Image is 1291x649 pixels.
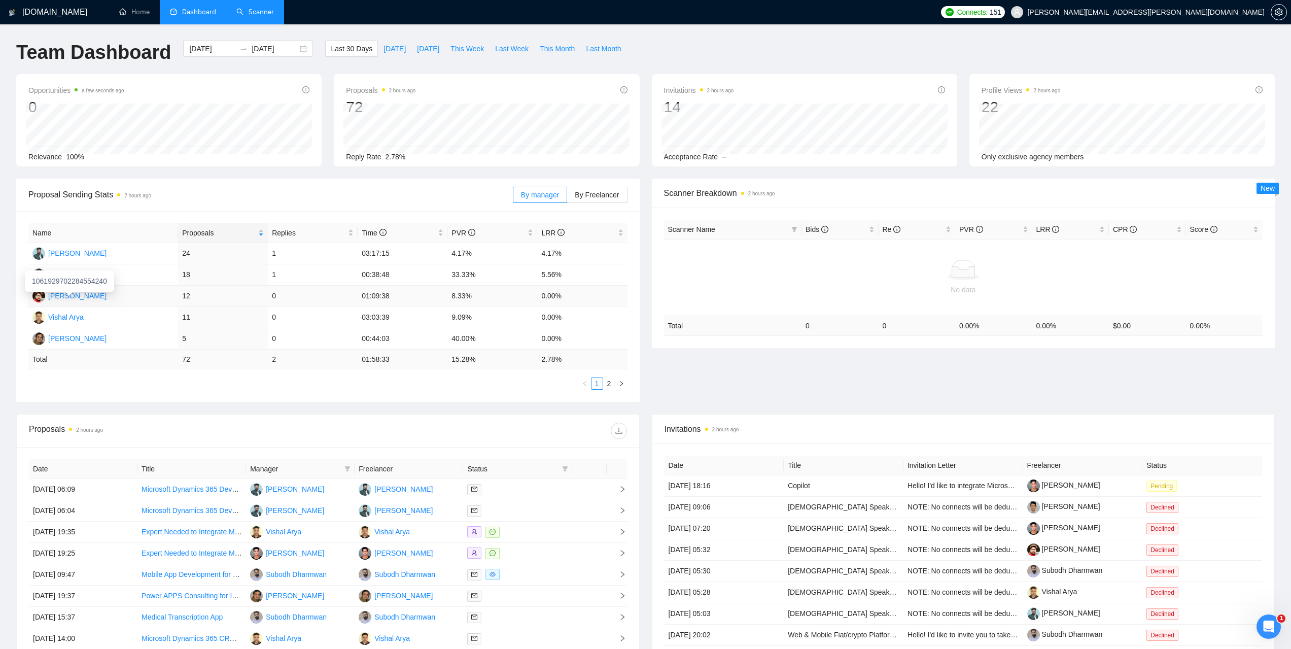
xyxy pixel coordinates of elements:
[982,97,1061,117] div: 22
[268,243,358,264] td: 1
[29,459,137,479] th: Date
[591,378,603,390] li: 1
[611,550,626,557] span: right
[615,378,627,390] button: right
[359,485,433,493] a: AS[PERSON_NAME]
[32,249,107,257] a: AS[PERSON_NAME]
[178,243,268,264] td: 24
[9,5,16,21] img: logo
[664,97,734,117] div: 14
[374,484,433,495] div: [PERSON_NAME]
[29,500,137,522] td: [DATE] 06:04
[359,504,371,517] img: AS
[451,229,475,237] span: PVR
[16,41,171,64] h1: Team Dashboard
[1027,543,1040,556] img: c1-1iOgBu2ipet834hOalHiTUoc27df7K2yfV-tgAbTrWm-gZvgfNTufPlzJBVZjc_
[903,456,1023,475] th: Invitation Letter
[48,248,107,259] div: [PERSON_NAME]
[250,526,263,538] img: VA
[1142,456,1262,475] th: Status
[1146,482,1181,490] a: Pending
[386,153,406,161] span: 2.78%
[521,191,559,199] span: By manager
[1027,480,1040,492] img: c1l35a9Aytt3Sa9pOyPbUdR79EW5LgJ2Q-FDZRwAvbktYYJ1lsYMtIF7bHC_E378fh
[990,7,1001,18] span: 151
[252,43,298,54] input: End date
[359,506,433,514] a: AS[PERSON_NAME]
[664,153,718,161] span: Acceptance Rate
[268,286,358,307] td: 0
[537,328,627,350] td: 0.00%
[664,316,802,335] td: Total
[611,528,626,535] span: right
[250,547,263,560] img: AC
[25,270,114,292] div: 1061929702284554240
[189,43,235,54] input: Start date
[250,590,263,602] img: UH
[359,547,371,560] img: AC
[540,43,575,54] span: This Month
[1186,316,1263,335] td: 0.00 %
[66,153,84,161] span: 100%
[1146,544,1178,556] span: Declined
[250,463,340,474] span: Manager
[1261,184,1275,192] span: New
[268,328,358,350] td: 0
[266,505,324,516] div: [PERSON_NAME]
[250,485,324,493] a: AS[PERSON_NAME]
[447,264,537,286] td: 33.33%
[445,41,490,57] button: This Week
[32,270,109,278] a: SDSubodh Dharmwan
[784,539,903,561] td: Native Speakers of Tamil – Talent Bench for Future Managed Services Recording Projects
[266,526,301,537] div: Vishal Arya
[668,225,715,233] span: Scanner Name
[137,500,246,522] td: Microsoft Dynamics 365 Developer Needed
[32,334,107,342] a: UH[PERSON_NAME]
[537,286,627,307] td: 0.00%
[788,545,1130,554] a: [DEMOGRAPHIC_DATA] Speakers of Tamil – Talent Bench for Future Managed Services Recording Projects
[557,229,565,236] span: info-circle
[957,7,988,18] span: Connects:
[534,41,580,57] button: This Month
[250,634,301,642] a: VAVishal Arya
[1146,524,1182,532] a: Declined
[29,543,137,564] td: [DATE] 19:25
[374,611,435,623] div: Subodh Dharmwan
[1271,4,1287,20] button: setting
[791,226,797,232] span: filter
[362,229,386,237] span: Time
[1255,86,1263,93] span: info-circle
[976,226,983,233] span: info-circle
[32,313,84,321] a: VAVishal Arya
[1271,8,1287,16] a: setting
[358,243,447,264] td: 03:17:15
[359,527,410,535] a: VAVishal Arya
[1027,522,1040,535] img: c1l35a9Aytt3Sa9pOyPbUdR79EW5LgJ2Q-FDZRwAvbktYYJ1lsYMtIF7bHC_E378fh
[182,8,216,16] span: Dashboard
[359,632,371,645] img: VA
[178,264,268,286] td: 18
[142,570,267,578] a: Mobile App Development for HeliumEdu
[374,505,433,516] div: [PERSON_NAME]
[76,427,103,433] time: 2 hours ago
[359,568,371,581] img: SD
[266,611,327,623] div: Subodh Dharmwan
[28,153,62,161] span: Relevance
[325,41,378,57] button: Last 30 Days
[447,350,537,369] td: 15.28 %
[447,243,537,264] td: 4.17%
[266,569,327,580] div: Subodh Dharmwan
[537,350,627,369] td: 2.78 %
[1146,608,1178,620] span: Declined
[665,518,784,539] td: [DATE] 07:20
[618,381,624,387] span: right
[1146,545,1182,554] a: Declined
[268,307,358,328] td: 0
[664,84,734,96] span: Invitations
[142,506,278,515] a: Microsoft Dynamics 365 Developer Needed
[1033,88,1060,93] time: 2 hours ago
[1146,630,1178,641] span: Declined
[490,550,496,556] span: message
[359,611,371,624] img: SD
[29,522,137,543] td: [DATE] 19:35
